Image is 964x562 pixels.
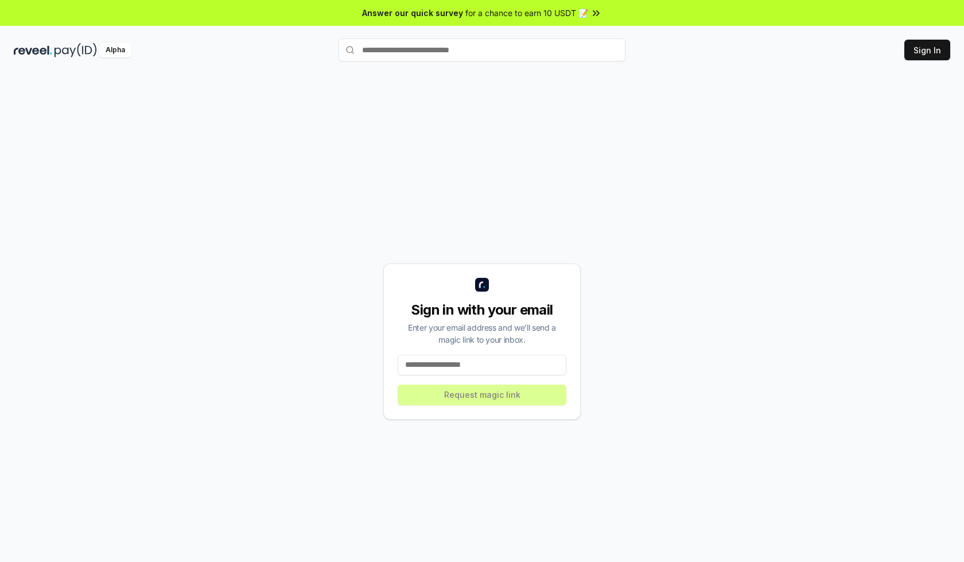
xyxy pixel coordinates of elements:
[362,7,463,19] span: Answer our quick survey
[99,43,131,57] div: Alpha
[904,40,950,60] button: Sign In
[465,7,588,19] span: for a chance to earn 10 USDT 📝
[55,43,97,57] img: pay_id
[475,278,489,292] img: logo_small
[398,321,566,346] div: Enter your email address and we’ll send a magic link to your inbox.
[14,43,52,57] img: reveel_dark
[398,301,566,319] div: Sign in with your email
